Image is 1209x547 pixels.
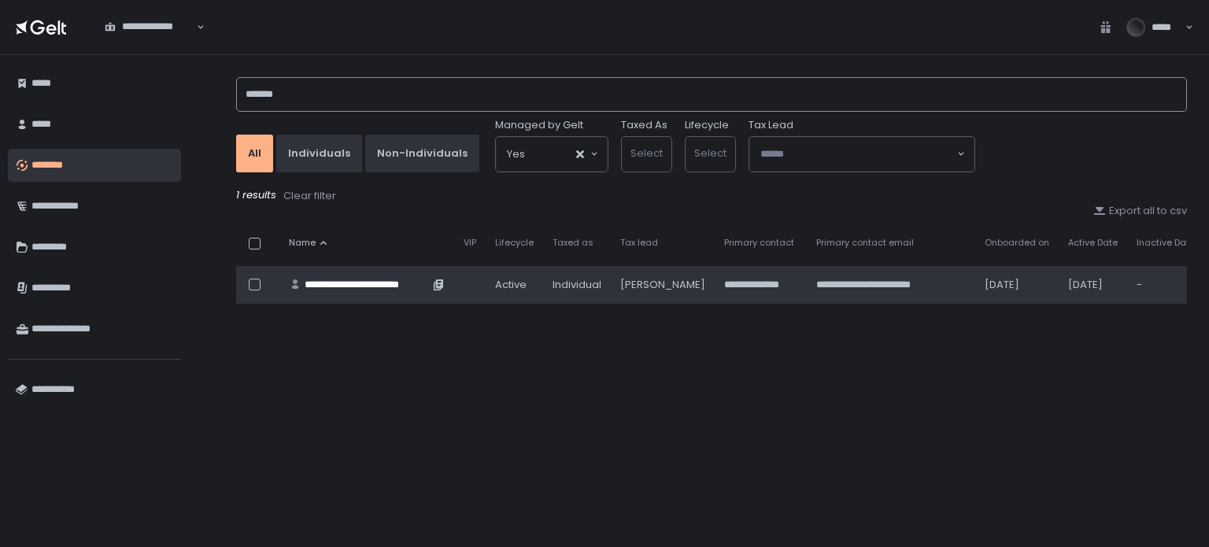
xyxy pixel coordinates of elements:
label: Taxed As [621,118,667,132]
button: Non-Individuals [365,135,479,172]
div: Non-Individuals [377,146,468,161]
div: - [1137,278,1195,292]
span: Tax Lead [749,118,793,132]
span: Yes [507,146,525,162]
div: 1 results [236,188,1187,204]
label: Lifecycle [685,118,729,132]
div: Individual [553,278,601,292]
div: Clear filter [283,189,336,203]
div: Individuals [288,146,350,161]
span: Active Date [1068,237,1118,249]
div: All [248,146,261,161]
span: Primary contact [724,237,794,249]
div: [DATE] [985,278,1049,292]
span: Inactive Date [1137,237,1195,249]
button: All [236,135,273,172]
button: Clear filter [283,188,337,204]
button: Individuals [276,135,362,172]
span: Primary contact email [816,237,914,249]
span: Lifecycle [495,237,534,249]
span: Name [289,237,316,249]
input: Search for option [105,34,195,50]
button: Clear Selected [576,150,584,158]
span: Select [630,146,663,161]
span: Onboarded on [985,237,1049,249]
span: Tax lead [620,237,658,249]
span: Taxed as [553,237,593,249]
button: Export all to csv [1093,204,1187,218]
div: [PERSON_NAME] [620,278,705,292]
input: Search for option [760,146,956,162]
span: active [495,278,527,292]
span: Select [694,146,727,161]
div: Search for option [94,11,205,44]
div: Search for option [496,137,608,172]
span: VIP [464,237,476,249]
span: Managed by Gelt [495,118,583,132]
div: Search for option [749,137,974,172]
div: [DATE] [1068,278,1118,292]
input: Search for option [525,146,575,162]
